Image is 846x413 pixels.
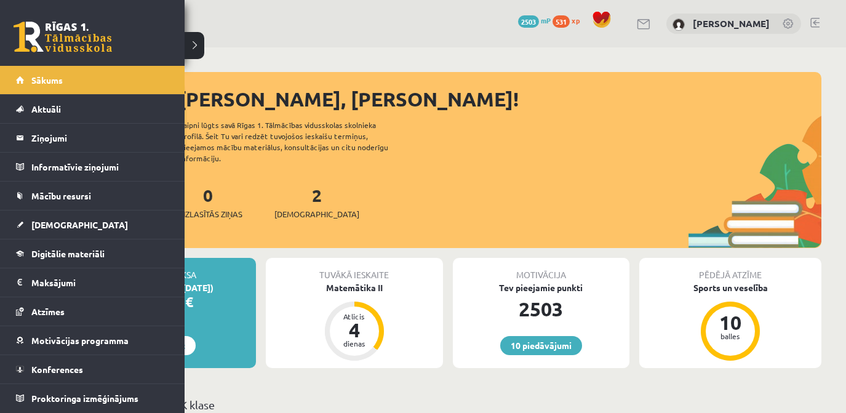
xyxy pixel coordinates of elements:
p: Mācību plāns 12.c2 JK klase [79,396,816,413]
a: 2[DEMOGRAPHIC_DATA] [274,184,359,220]
div: 2503 [453,294,630,324]
div: [PERSON_NAME], [PERSON_NAME]! [178,84,821,114]
img: Linda Zemīte [672,18,685,31]
a: Rīgas 1. Tālmācības vidusskola [14,22,112,52]
span: 531 [553,15,570,28]
legend: Maksājumi [31,268,169,297]
a: 2503 mP [518,15,551,25]
a: Informatīvie ziņojumi [16,153,169,181]
a: Mācību resursi [16,182,169,210]
span: Neizlasītās ziņas [174,208,242,220]
span: Aktuāli [31,103,61,114]
a: 0Neizlasītās ziņas [174,184,242,220]
div: Pēdējā atzīme [639,258,821,281]
span: Digitālie materiāli [31,248,105,259]
a: Sākums [16,66,169,94]
span: Sākums [31,74,63,86]
span: Proktoringa izmēģinājums [31,393,138,404]
a: 531 xp [553,15,586,25]
span: Motivācijas programma [31,335,129,346]
span: € [185,293,193,311]
a: Proktoringa izmēģinājums [16,384,169,412]
div: Sports un veselība [639,281,821,294]
span: Atzīmes [31,306,65,317]
div: Tev pieejamie punkti [453,281,630,294]
a: Konferences [16,355,169,383]
span: [DEMOGRAPHIC_DATA] [274,208,359,220]
span: [DEMOGRAPHIC_DATA] [31,219,128,230]
div: Tuvākā ieskaite [266,258,443,281]
a: Ziņojumi [16,124,169,152]
a: 10 piedāvājumi [500,336,582,355]
a: [DEMOGRAPHIC_DATA] [16,211,169,239]
a: Aktuāli [16,95,169,123]
div: Motivācija [453,258,630,281]
a: Digitālie materiāli [16,239,169,268]
span: 2503 [518,15,539,28]
a: Sports un veselība 10 balles [639,281,821,363]
div: balles [712,332,749,340]
div: 4 [336,320,373,340]
a: Maksājumi [16,268,169,297]
div: dienas [336,340,373,347]
a: [PERSON_NAME] [693,17,770,30]
span: Konferences [31,364,83,375]
span: Mācību resursi [31,190,91,201]
span: xp [572,15,580,25]
span: mP [541,15,551,25]
a: Matemātika II Atlicis 4 dienas [266,281,443,363]
div: 10 [712,313,749,332]
legend: Informatīvie ziņojumi [31,153,169,181]
div: Matemātika II [266,281,443,294]
legend: Ziņojumi [31,124,169,152]
a: Atzīmes [16,297,169,326]
a: Motivācijas programma [16,326,169,355]
div: Atlicis [336,313,373,320]
div: Laipni lūgts savā Rīgas 1. Tālmācības vidusskolas skolnieka profilā. Šeit Tu vari redzēt tuvojošo... [180,119,410,164]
